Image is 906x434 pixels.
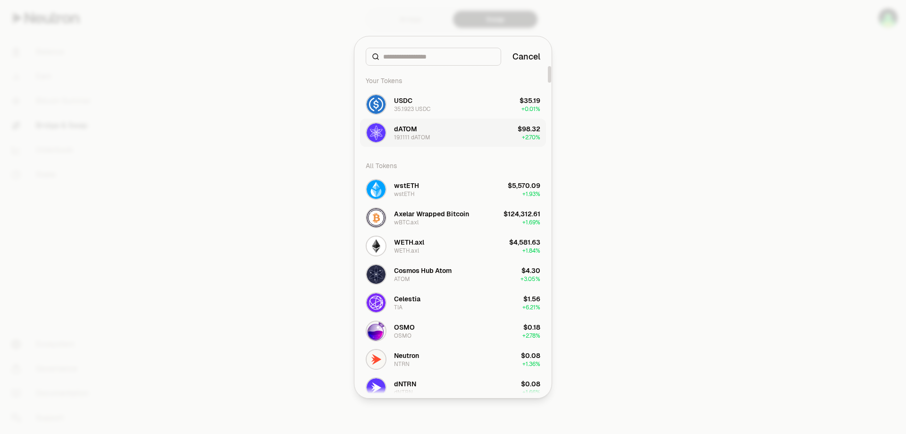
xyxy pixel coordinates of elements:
[367,378,386,397] img: dNTRN Logo
[394,389,413,396] div: dNTRN
[394,105,430,113] div: 35.1923 USDC
[367,293,386,312] img: TIA Logo
[367,95,386,114] img: USDC Logo
[360,260,546,289] button: ATOM LogoCosmos Hub AtomATOM$4.30+3.05%
[360,289,546,317] button: TIA LogoCelestiaTIA$1.56+6.21%
[360,119,546,147] button: dATOM LogodATOM19.1111 dATOM$98.32+2.70%
[523,294,540,304] div: $1.56
[520,96,540,105] div: $35.19
[394,124,417,134] div: dATOM
[522,389,540,396] span: + 1.66%
[394,275,410,283] div: ATOM
[367,350,386,369] img: NTRN Logo
[394,219,419,226] div: wBTC.axl
[394,323,415,332] div: OSMO
[367,123,386,142] img: dATOM Logo
[523,323,540,332] div: $0.18
[522,360,540,368] span: + 1.36%
[394,181,419,190] div: wstETH
[367,265,386,284] img: ATOM Logo
[522,219,540,226] span: + 1.69%
[394,379,416,389] div: dNTRN
[394,332,411,340] div: OSMO
[508,181,540,190] div: $5,570.09
[522,332,540,340] span: + 2.78%
[360,71,546,90] div: Your Tokens
[521,379,540,389] div: $0.08
[521,351,540,360] div: $0.08
[509,238,540,247] div: $4,581.63
[360,232,546,260] button: WETH.axl LogoWETH.axlWETH.axl$4,581.63+1.84%
[360,345,546,374] button: NTRN LogoNeutronNTRN$0.08+1.36%
[394,96,412,105] div: USDC
[394,351,419,360] div: Neutron
[394,134,430,141] div: 19.1111 dATOM
[367,237,386,255] img: WETH.axl Logo
[520,275,540,283] span: + 3.05%
[394,360,410,368] div: NTRN
[360,374,546,402] button: dNTRN LogodNTRNdNTRN$0.08+1.66%
[521,105,540,113] span: + 0.01%
[367,208,386,227] img: wBTC.axl Logo
[360,90,546,119] button: USDC LogoUSDC35.1923 USDC$35.19+0.01%
[518,124,540,134] div: $98.32
[360,204,546,232] button: wBTC.axl LogoAxelar Wrapped BitcoinwBTC.axl$124,312.61+1.69%
[503,209,540,219] div: $124,312.61
[394,238,424,247] div: WETH.axl
[394,294,420,304] div: Celestia
[522,134,540,141] span: + 2.70%
[367,322,386,340] img: OSMO Logo
[522,190,540,198] span: + 1.93%
[394,247,419,255] div: WETH.axl
[367,180,386,199] img: wstETH Logo
[522,247,540,255] span: + 1.84%
[360,156,546,175] div: All Tokens
[521,266,540,275] div: $4.30
[394,266,452,275] div: Cosmos Hub Atom
[512,50,540,63] button: Cancel
[394,209,469,219] div: Axelar Wrapped Bitcoin
[360,317,546,345] button: OSMO LogoOSMOOSMO$0.18+2.78%
[522,304,540,311] span: + 6.21%
[360,175,546,204] button: wstETH LogowstETHwstETH$5,570.09+1.93%
[394,190,415,198] div: wstETH
[394,304,403,311] div: TIA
